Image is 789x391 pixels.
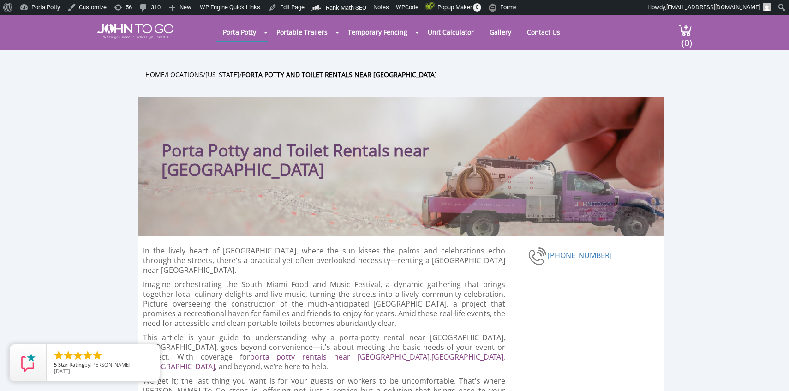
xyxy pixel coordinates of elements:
[205,70,239,79] a: [US_STATE]
[681,29,692,49] span: (0)
[143,361,215,372] a: [GEOGRAPHIC_DATA]
[90,361,131,368] span: [PERSON_NAME]
[242,70,437,79] a: Porta Potty and Toilet Rentals near [GEOGRAPHIC_DATA]
[250,352,430,362] a: porta potty rentals near [GEOGRAPHIC_DATA]
[82,350,93,361] li: 
[167,70,203,79] a: Locations
[145,70,165,79] a: Home
[483,23,518,41] a: Gallery
[269,23,335,41] a: Portable Trailers
[326,4,366,11] span: Rank Math SEO
[528,246,548,266] img: phone-number
[421,23,481,41] a: Unit Calculator
[58,361,84,368] span: Star Rating
[143,280,505,328] p: Imagine orchestrating the South Miami Food and Music Festival, a dynamic gathering that brings to...
[431,352,503,362] a: [GEOGRAPHIC_DATA]
[19,354,37,372] img: Review Rating
[143,246,505,275] p: In the lively heart of [GEOGRAPHIC_DATA], where the sun kisses the palms and celebrations echo th...
[54,361,57,368] span: 5
[54,362,152,368] span: by
[752,354,789,391] button: Live Chat
[678,24,692,36] img: cart a
[520,23,567,41] a: Contact Us
[72,350,84,361] li: 
[161,116,459,180] h1: Porta Potty and Toilet Rentals near [GEOGRAPHIC_DATA]
[145,69,671,80] ul: / / /
[53,350,64,361] li: 
[216,23,263,41] a: Porta Potty
[411,150,660,236] img: Truck
[92,350,103,361] li: 
[63,350,74,361] li: 
[97,24,173,39] img: JOHN to go
[548,250,612,260] a: [PHONE_NUMBER]
[666,4,760,11] span: [EMAIL_ADDRESS][DOMAIN_NAME]
[54,367,70,374] span: [DATE]
[473,3,481,12] span: 0
[143,333,505,372] p: This article is your guide to understanding why a porta-potty rental near [GEOGRAPHIC_DATA], [GEO...
[341,23,414,41] a: Temporary Fencing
